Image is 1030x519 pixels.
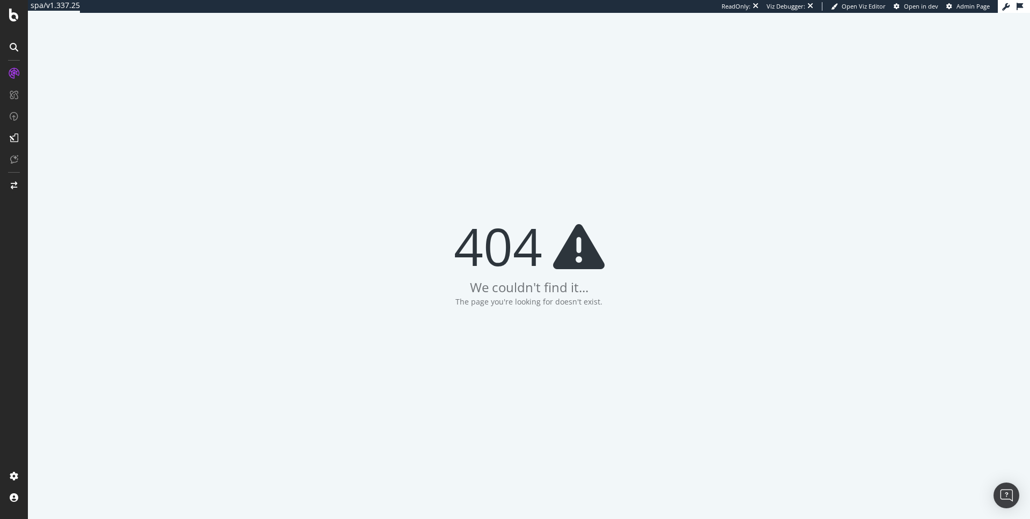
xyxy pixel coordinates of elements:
[842,2,886,10] span: Open Viz Editor
[722,2,751,11] div: ReadOnly:
[957,2,990,10] span: Admin Page
[470,278,588,296] div: We couldn't find it...
[904,2,938,10] span: Open in dev
[455,296,602,307] div: The page you're looking for doesn't exist.
[894,2,938,11] a: Open in dev
[454,219,605,273] div: 404
[994,483,1019,508] div: Open Intercom Messenger
[767,2,805,11] div: Viz Debugger:
[831,2,886,11] a: Open Viz Editor
[946,2,990,11] a: Admin Page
